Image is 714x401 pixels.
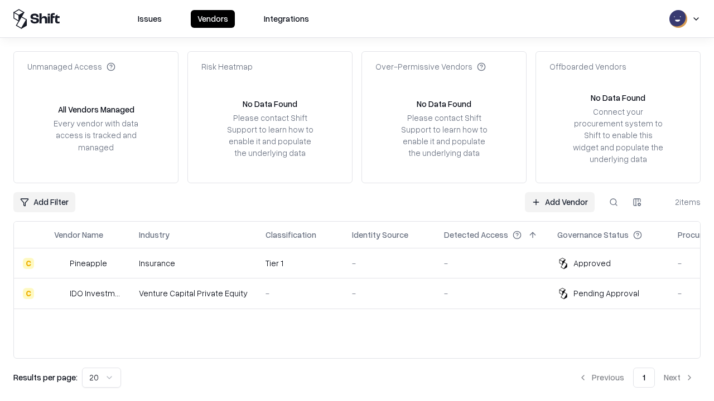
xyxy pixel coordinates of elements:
[70,257,107,269] div: Pineapple
[54,288,65,299] img: IDO Investments
[13,192,75,212] button: Add Filter
[633,368,655,388] button: 1
[13,371,78,383] p: Results per page:
[201,61,253,72] div: Risk Heatmap
[352,257,426,269] div: -
[58,104,134,115] div: All Vendors Managed
[139,257,248,269] div: Insurance
[70,287,121,299] div: IDO Investments
[224,112,316,159] div: Please contact Shift Support to learn how to enable it and populate the underlying data
[266,257,334,269] div: Tier 1
[54,229,103,241] div: Vendor Name
[573,257,611,269] div: Approved
[573,287,639,299] div: Pending Approval
[23,288,34,299] div: C
[398,112,490,159] div: Please contact Shift Support to learn how to enable it and populate the underlying data
[656,196,701,208] div: 2 items
[444,287,539,299] div: -
[266,287,334,299] div: -
[572,368,701,388] nav: pagination
[266,229,316,241] div: Classification
[139,287,248,299] div: Venture Capital Private Equity
[444,257,539,269] div: -
[591,92,645,104] div: No Data Found
[27,61,115,72] div: Unmanaged Access
[557,229,629,241] div: Governance Status
[525,192,595,212] a: Add Vendor
[352,229,408,241] div: Identity Source
[257,10,316,28] button: Integrations
[572,106,664,165] div: Connect your procurement system to Shift to enable this widget and populate the underlying data
[444,229,508,241] div: Detected Access
[23,258,34,269] div: C
[375,61,486,72] div: Over-Permissive Vendors
[50,118,142,153] div: Every vendor with data access is tracked and managed
[191,10,235,28] button: Vendors
[243,98,297,110] div: No Data Found
[139,229,170,241] div: Industry
[54,258,65,269] img: Pineapple
[131,10,168,28] button: Issues
[352,287,426,299] div: -
[549,61,626,72] div: Offboarded Vendors
[417,98,471,110] div: No Data Found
